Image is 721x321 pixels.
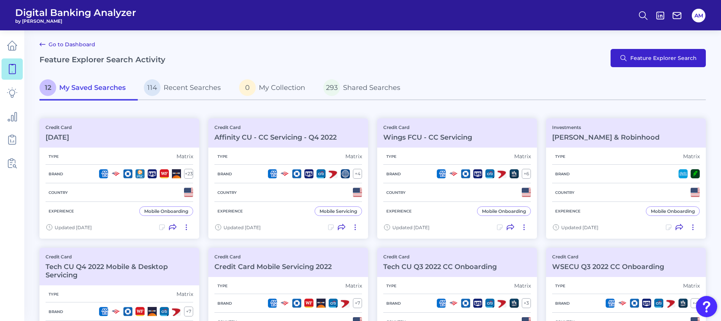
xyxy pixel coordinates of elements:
a: Credit CardWings FCU - CC ServicingTypeMatrixBrand+6CountryExperienceMobile OnboardingUpdated [DATE] [377,118,537,239]
span: Updated [DATE] [561,225,598,230]
div: + 7 [184,307,193,316]
div: + 4 [353,169,362,179]
h5: Type [552,154,568,159]
h5: Type [46,154,62,159]
div: Mobile Servicing [320,208,357,214]
p: Investments [552,124,660,130]
div: Matrix [176,153,193,160]
span: 114 [144,79,161,96]
h5: Type [383,283,400,288]
h5: Type [46,292,62,297]
div: + 3 [522,298,531,308]
h5: Brand [214,172,235,176]
button: AM [692,9,705,22]
h5: Brand [46,172,66,176]
span: 12 [39,79,56,96]
p: Credit Card [46,254,193,260]
a: Investments[PERSON_NAME] & RobinhoodTypeMatrixBrandCountryExperienceMobile OnboardingUpdated [DATE] [546,118,706,239]
h5: Country [383,190,409,195]
span: 0 [239,79,256,96]
h5: Brand [383,301,404,306]
div: Mobile Onboarding [482,208,526,214]
a: 12My Saved Searches [39,76,138,101]
div: Mobile Onboarding [651,208,695,214]
div: Mobile Onboarding [144,208,188,214]
a: Credit Card[DATE]TypeMatrixBrand+23CountryExperienceMobile OnboardingUpdated [DATE] [39,118,199,239]
span: by [PERSON_NAME] [15,18,136,24]
div: + 7 [353,298,362,308]
h5: Type [214,283,231,288]
h3: Tech CU Q4 2022 Mobile & Desktop Servicing [46,263,193,279]
a: 114Recent Searches [138,76,233,101]
a: Go to Dashboard [39,40,95,49]
h3: Credit Card Mobile Servicing 2022 [214,263,332,271]
h5: Country [214,190,240,195]
div: Matrix [683,153,700,160]
h3: [PERSON_NAME] & Robinhood [552,133,660,142]
h3: [DATE] [46,133,72,142]
h5: Experience [383,209,415,214]
a: Credit CardAffinity CU - CC Servicing - Q4 2022TypeMatrixBrand+4CountryExperienceMobile Servicing... [208,118,368,239]
span: Digital Banking Analyzer [15,7,136,18]
p: Credit Card [552,254,664,260]
span: Updated [DATE] [55,225,92,230]
h5: Country [46,190,71,195]
div: + 6 [522,169,531,179]
p: Credit Card [46,124,72,130]
h3: Affinity CU - CC Servicing - Q4 2022 [214,133,337,142]
div: Matrix [176,291,193,297]
button: Open Resource Center [696,296,717,317]
h5: Type [214,154,231,159]
span: Recent Searches [164,83,221,92]
h5: Experience [46,209,77,214]
h3: Wings FCU - CC Servicing [383,133,472,142]
span: Feature Explorer Search [630,55,697,61]
p: Credit Card [214,124,337,130]
a: 293Shared Searches [317,76,412,101]
span: Updated [DATE] [392,225,430,230]
div: Matrix [683,282,700,289]
span: My Collection [259,83,305,92]
h5: Brand [552,301,573,306]
div: Matrix [514,153,531,160]
h5: Brand [214,301,235,306]
span: Updated [DATE] [224,225,261,230]
h5: Type [383,154,400,159]
p: Credit Card [214,254,332,260]
h5: Brand [552,172,573,176]
span: 293 [323,79,340,96]
h5: Brand [46,309,66,314]
h5: Type [552,283,568,288]
div: + 23 [184,169,193,179]
a: 0My Collection [233,76,317,101]
h5: Experience [214,209,246,214]
button: Feature Explorer Search [611,49,706,67]
div: + 4 [691,298,700,308]
h2: Feature Explorer Search Activity [39,55,165,64]
h5: Brand [383,172,404,176]
span: My Saved Searches [59,83,126,92]
div: Matrix [345,153,362,160]
p: Credit Card [383,124,472,130]
h5: Country [552,190,578,195]
div: Matrix [514,282,531,289]
div: Matrix [345,282,362,289]
span: Shared Searches [343,83,400,92]
h3: Tech CU Q3 2022 CC Onboarding [383,263,497,271]
p: Credit Card [383,254,497,260]
h3: WSECU Q3 2022 CC Onboarding [552,263,664,271]
h5: Experience [552,209,584,214]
